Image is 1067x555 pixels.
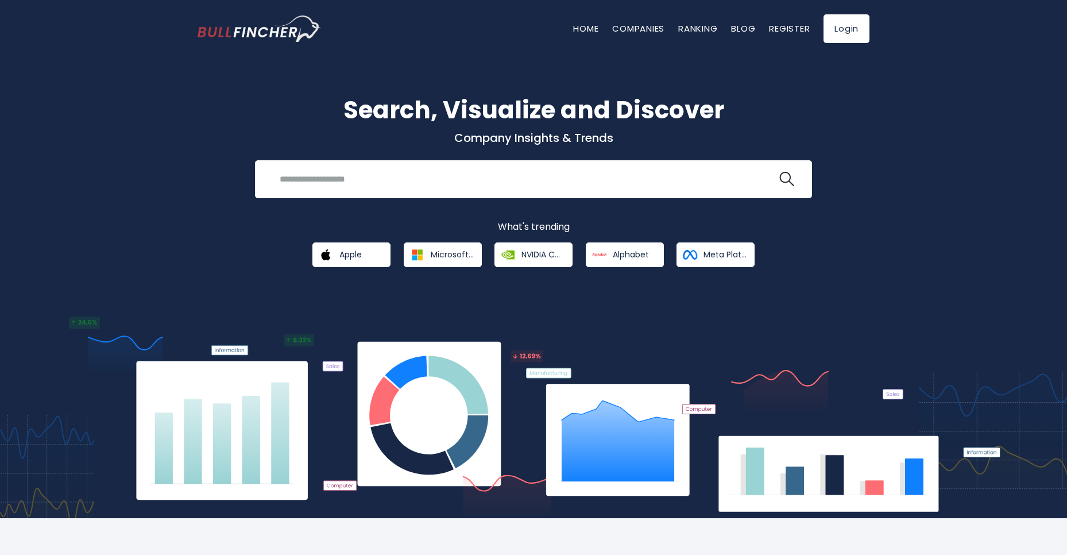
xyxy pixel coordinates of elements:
[779,172,794,187] img: search icon
[731,22,755,34] a: Blog
[824,14,869,43] a: Login
[703,249,747,260] span: Meta Platforms
[431,249,474,260] span: Microsoft Corporation
[198,221,869,233] p: What's trending
[198,16,321,42] img: bullfincher logo
[586,242,664,267] a: Alphabet
[612,22,664,34] a: Companies
[312,242,391,267] a: Apple
[198,130,869,145] p: Company Insights & Trends
[494,242,573,267] a: NVIDIA Corporation
[613,249,649,260] span: Alphabet
[573,22,598,34] a: Home
[678,22,717,34] a: Ranking
[198,16,321,42] a: Go to homepage
[676,242,755,267] a: Meta Platforms
[198,92,869,128] h1: Search, Visualize and Discover
[404,242,482,267] a: Microsoft Corporation
[521,249,565,260] span: NVIDIA Corporation
[769,22,810,34] a: Register
[339,249,362,260] span: Apple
